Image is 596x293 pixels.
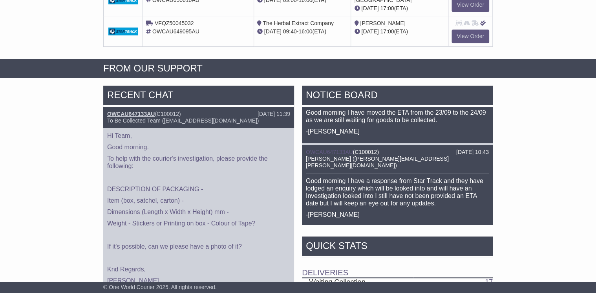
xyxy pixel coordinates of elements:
[107,111,155,117] a: OWCAU647133AU
[107,243,290,250] p: If it's possible, can we please have a photo of it?
[354,4,445,13] div: (ETA)
[258,111,290,117] div: [DATE] 11:39
[361,28,378,35] span: [DATE]
[306,109,489,124] p: Good morning I have moved the ETA from the 23/09 to the 24/09 as we are still waiting for goods t...
[155,20,194,26] span: VFQZ50045032
[103,86,294,107] div: RECENT CHAT
[306,149,353,155] a: OWCAU647133AU
[380,5,394,11] span: 17:00
[380,28,394,35] span: 17:00
[298,28,312,35] span: 16:00
[103,284,217,290] span: © One World Courier 2025. All rights reserved.
[306,211,489,218] p: -[PERSON_NAME]
[361,5,378,11] span: [DATE]
[306,149,489,156] div: ( )
[263,20,334,26] span: The Herbal Extract Company
[456,149,489,156] div: [DATE] 10:43
[485,278,493,286] a: 17
[107,185,290,193] p: DESCRIPTION OF PACKAGING -
[360,20,405,26] span: [PERSON_NAME]
[107,117,259,124] span: To Be Collected Team ([EMAIL_ADDRESS][DOMAIN_NAME])
[107,277,290,284] p: [PERSON_NAME]
[107,266,290,273] p: Knd Regards,
[302,236,493,258] div: Quick Stats
[107,132,290,139] p: Hi Team,
[107,111,290,117] div: ( )
[452,29,489,43] a: View Order
[283,28,297,35] span: 09:40
[306,156,449,168] span: [PERSON_NAME] ([PERSON_NAME][EMAIL_ADDRESS][PERSON_NAME][DOMAIN_NAME])
[107,197,290,204] p: Item (box, satchel, carton) -
[107,220,290,227] p: Weight - Stickers or Printing on box - Colour of Tape?
[157,111,179,117] span: C100012
[306,177,489,207] p: Good morning I have a response from Star Track and they have lodged an enquiry which will be look...
[107,143,290,151] p: Good morning.
[108,27,138,35] img: GetCarrierServiceDarkLogo
[257,27,348,36] div: - (ETA)
[306,128,489,135] p: -[PERSON_NAME]
[302,278,413,287] td: Waiting Collection
[103,63,493,74] div: FROM OUR SUPPORT
[354,27,445,36] div: (ETA)
[302,86,493,107] div: NOTICE BOARD
[264,28,282,35] span: [DATE]
[152,28,199,35] span: OWCAU649095AU
[107,155,290,170] p: To help with the courier's investigation, please provide the following:
[355,149,377,155] span: C100012
[302,258,493,278] td: Deliveries
[107,208,290,216] p: Dimensions (Length x Width x Height) mm -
